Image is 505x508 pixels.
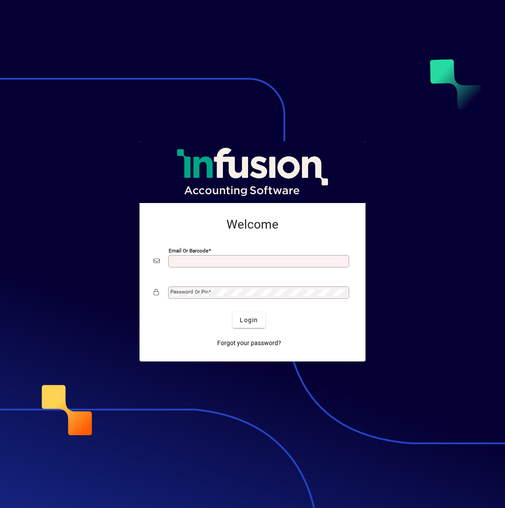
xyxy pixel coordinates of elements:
[214,335,285,351] a: Forgot your password?
[154,217,351,232] h2: Welcome
[217,339,281,348] span: Forgot your password?
[170,289,208,295] mat-label: Password or Pin
[240,316,258,325] span: Login
[169,248,208,254] mat-label: Email or Barcode
[233,312,265,328] button: Login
